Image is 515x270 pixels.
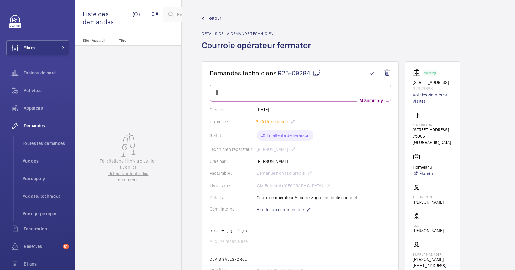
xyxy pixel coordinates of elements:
p: Titre [119,38,160,43]
p: [STREET_ADDRESS] [413,79,452,85]
span: Demandes techniciens [210,69,276,77]
button: Filtres [6,40,69,55]
p: Homeland [413,164,433,170]
p: 75006 [GEOGRAPHIC_DATA] [413,133,452,146]
span: Toutes les demandes [23,140,69,146]
h2: Devis Salesforce [210,257,391,262]
span: Vue supply [23,175,69,182]
span: Demandes [24,123,69,129]
a: Étendu [413,170,433,177]
span: Vue équipe répar. [23,211,69,217]
span: Appareils [24,105,69,111]
p: 5 mabillon [413,123,452,127]
p: Working [424,72,436,74]
span: Réserves [24,243,60,250]
span: 51 [63,244,69,249]
h1: Courroie opérateur fermator [202,40,315,61]
img: elevator.svg [413,69,423,77]
span: Activités [24,87,69,94]
h2: Réserve(s) liée(s) [210,229,391,233]
span: Filtres [24,45,35,51]
span: Liste des demandes [83,10,132,26]
span: Vue ops [23,158,69,164]
span: Bilans [24,261,69,267]
span: Tableau de bord [24,70,69,76]
a: Voir les dernières visites [413,92,452,104]
p: Technicien [413,195,444,199]
h2: Détails de la demande technicien [202,31,315,36]
span: Retour [208,15,221,21]
p: [PERSON_NAME] [413,199,444,205]
p: CSM [413,224,444,228]
span: Vue ass. technique [23,193,69,199]
p: AI Summary [357,97,386,104]
span: Ajouter un commentaire [257,207,304,213]
span: Facturation [24,226,69,232]
p: Félicitations ! Il n'y a plus rien à voir ici. [99,158,158,170]
p: [PERSON_NAME] [413,228,444,234]
input: Recherche par numéro de demande ou devis [163,7,264,22]
span: R25-09284 [278,69,320,77]
p: [STREET_ADDRESS] [413,127,452,133]
a: Retour sur toutes les demandes [99,170,158,183]
p: 92929688 [413,85,452,92]
p: Supply manager [413,252,452,256]
p: Site - Appareil [75,38,117,43]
